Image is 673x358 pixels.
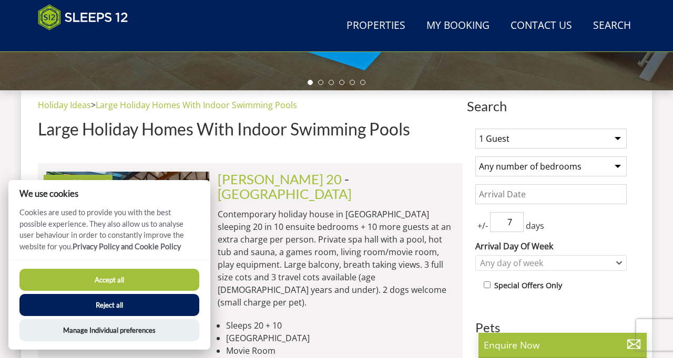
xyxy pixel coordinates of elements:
span: days [524,219,546,232]
h2: We use cookies [8,188,210,198]
li: [GEOGRAPHIC_DATA] [226,332,454,344]
iframe: Customer reviews powered by Trustpilot [33,37,143,46]
label: Special Offers Only [494,280,562,291]
li: Sleeps 20 + 10 [226,319,454,332]
span: > [91,99,96,111]
p: Enquire Now [484,338,641,352]
p: Cookies are used to provide you with the best possible experience. They also allow us to analyse ... [8,207,210,260]
span: Churchill 20 has been awarded a Gold Award by Visit England [62,177,108,189]
a: [PERSON_NAME] 20 [218,171,342,187]
a: My Booking [422,14,494,38]
button: Reject all [19,294,199,316]
label: Arrival Day Of Week [475,240,627,252]
button: Accept all [19,269,199,291]
input: Arrival Date [475,184,627,204]
p: Contemporary holiday house in [GEOGRAPHIC_DATA] sleeping 20 in 10 ensuite bedrooms + 10 more gues... [218,208,454,309]
span: +/- [475,219,490,232]
a: Contact Us [506,14,576,38]
li: Movie Room [226,344,454,357]
a: 5★ Gold Award [46,172,209,277]
span: Churchill 20 has a 5 star rating under the Quality in Tourism Scheme [48,177,60,189]
img: Sleeps 12 [38,4,128,30]
h1: Large Holiday Homes With Indoor Swimming Pools [38,120,463,138]
a: Large Holiday Homes With Indoor Swimming Pools [96,99,297,111]
a: [GEOGRAPHIC_DATA] [218,186,352,202]
span: Search [467,99,635,113]
button: Manage Individual preferences [19,319,199,341]
img: open-uri20231109-69-pb86i6.original. [46,172,209,277]
div: Any day of week [477,257,614,269]
a: Holiday Ideas [38,99,91,111]
h3: Pets [475,321,627,334]
a: Search [589,14,635,38]
div: Combobox [475,255,627,271]
span: - [218,171,352,202]
a: Properties [342,14,410,38]
a: Privacy Policy and Cookie Policy [73,242,181,251]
